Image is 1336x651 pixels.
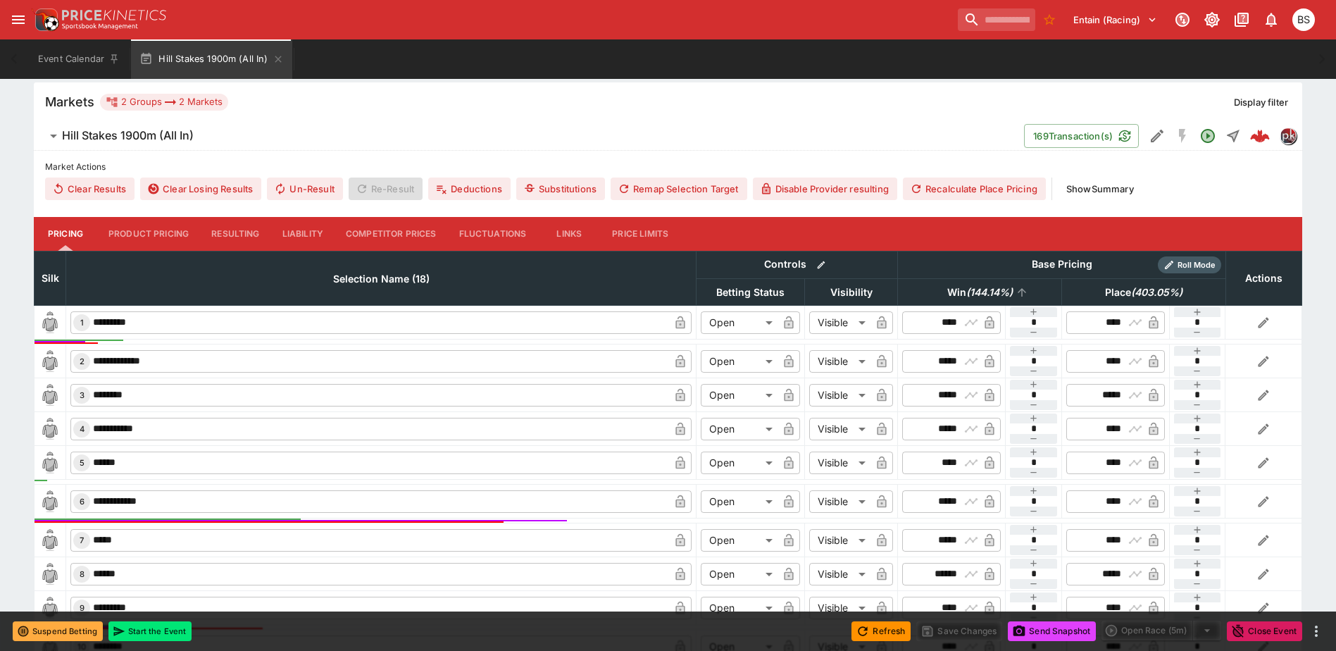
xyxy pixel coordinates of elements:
button: Select Tenant [1065,8,1166,31]
div: Show/hide Price Roll mode configuration. [1158,256,1221,273]
button: Send Snapshot [1008,621,1096,641]
div: Open [701,311,778,334]
button: Disable Provider resulting [753,178,897,200]
div: split button [1101,621,1221,640]
div: Open [701,350,778,373]
div: Open [701,563,778,585]
img: blank-silk.png [39,452,61,474]
button: ShowSummary [1058,178,1142,200]
img: blank-silk.png [39,418,61,440]
span: Place(403.05%) [1090,284,1198,301]
img: Sportsbook Management [62,23,138,30]
h5: Markets [45,94,94,110]
button: Brendan Scoble [1288,4,1319,35]
button: open drawer [6,7,31,32]
div: Visible [809,350,870,373]
img: blank-silk.png [39,311,61,334]
button: Substitutions [516,178,605,200]
div: Open [701,597,778,619]
button: Price Limits [601,217,680,251]
button: Display filter [1225,91,1297,113]
span: Roll Mode [1172,259,1221,271]
label: Market Actions [45,156,1291,178]
div: Open [701,384,778,407]
button: Deductions [428,178,511,200]
div: Visible [809,311,870,334]
span: 5 [77,458,87,468]
button: Refresh [851,621,911,641]
span: 6 [77,497,87,507]
div: Visible [809,529,870,552]
button: Un-Result [267,178,342,200]
button: Product Pricing [97,217,200,251]
button: Open [1195,123,1220,149]
img: PriceKinetics [62,10,166,20]
button: Resulting [200,217,270,251]
img: PriceKinetics Logo [31,6,59,34]
div: Open [701,418,778,440]
img: blank-silk.png [39,350,61,373]
img: blank-silk.png [39,563,61,585]
button: Clear Results [45,178,135,200]
span: 1 [77,318,87,328]
button: 169Transaction(s) [1024,124,1139,148]
div: 2 Groups 2 Markets [106,94,223,111]
div: Visible [809,597,870,619]
button: Edit Detail [1144,123,1170,149]
button: Hill Stakes 1900m (All In) [34,122,1024,150]
button: Fluctuations [448,217,538,251]
button: Event Calendar [30,39,128,79]
button: Remap Selection Target [611,178,747,200]
button: Toggle light/dark mode [1199,7,1225,32]
button: Documentation [1229,7,1254,32]
a: 375582f3-4ca4-4cf8-9eb8-67f1bd64a078 [1246,122,1274,150]
div: pricekinetics [1280,128,1297,144]
svg: Open [1199,128,1216,144]
span: 3 [77,390,87,400]
em: ( 403.05 %) [1131,284,1182,301]
button: Suspend Betting [13,621,103,641]
div: Visible [809,563,870,585]
div: Base Pricing [1026,256,1098,273]
span: 7 [77,535,87,545]
span: 9 [77,603,87,613]
div: 375582f3-4ca4-4cf8-9eb8-67f1bd64a078 [1250,126,1270,146]
img: pricekinetics [1280,128,1296,144]
button: Notifications [1259,7,1284,32]
img: blank-silk.png [39,490,61,513]
span: Re-Result [349,178,423,200]
img: blank-silk.png [39,529,61,552]
span: Win(144.14%) [932,284,1028,301]
button: more [1308,623,1325,640]
h6: Hill Stakes 1900m (All In) [62,128,194,143]
th: Silk [35,251,66,305]
button: Close Event [1227,621,1302,641]
span: Visibility [815,284,888,301]
th: Controls [697,251,898,278]
button: Start the Event [108,621,192,641]
span: 2 [77,356,87,366]
button: Straight [1220,123,1246,149]
span: 4 [77,424,87,434]
img: logo-cerberus--red.svg [1250,126,1270,146]
button: Connected to PK [1170,7,1195,32]
button: Liability [271,217,335,251]
button: Links [537,217,601,251]
button: Recalculate Place Pricing [903,178,1046,200]
div: Visible [809,490,870,513]
div: Brendan Scoble [1292,8,1315,31]
th: Actions [1225,251,1301,305]
div: Visible [809,384,870,407]
div: Visible [809,418,870,440]
span: Selection Name (18) [318,271,445,287]
em: ( 144.14 %) [966,284,1013,301]
button: Bulk edit [812,256,830,274]
img: blank-silk.png [39,384,61,407]
button: SGM Disabled [1170,123,1195,149]
span: Betting Status [701,284,800,301]
button: Pricing [34,217,97,251]
input: search [958,8,1035,31]
div: Open [701,490,778,513]
button: Hill Stakes 1900m (All In) [131,39,292,79]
